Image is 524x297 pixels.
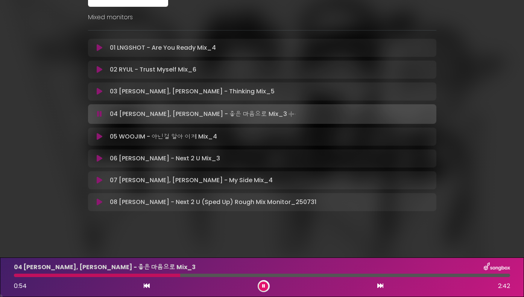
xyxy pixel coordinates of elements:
p: 02 RYUL - Trust Myself Mix_6 [110,65,196,74]
p: 04 [PERSON_NAME], [PERSON_NAME] - 좋은 마음으로 Mix_3 [110,109,298,119]
p: 08 [PERSON_NAME] - Next 2 U (Sped Up) Rough Mix Monitor_250731 [110,198,316,207]
p: 07 [PERSON_NAME], [PERSON_NAME] - My Side Mix_4 [110,176,273,185]
p: 05 WOOJIM - 아닌걸 알아 이제 Mix_4 [110,132,217,141]
p: Mixed monitors [88,13,436,22]
p: 06 [PERSON_NAME] - Next 2 U Mix_3 [110,154,220,163]
img: waveform4.gif [287,109,298,119]
p: 01 LNGSHOT - Are You Ready Mix_4 [110,43,216,52]
p: 03 [PERSON_NAME], [PERSON_NAME] - Thinking Mix_5 [110,87,275,96]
